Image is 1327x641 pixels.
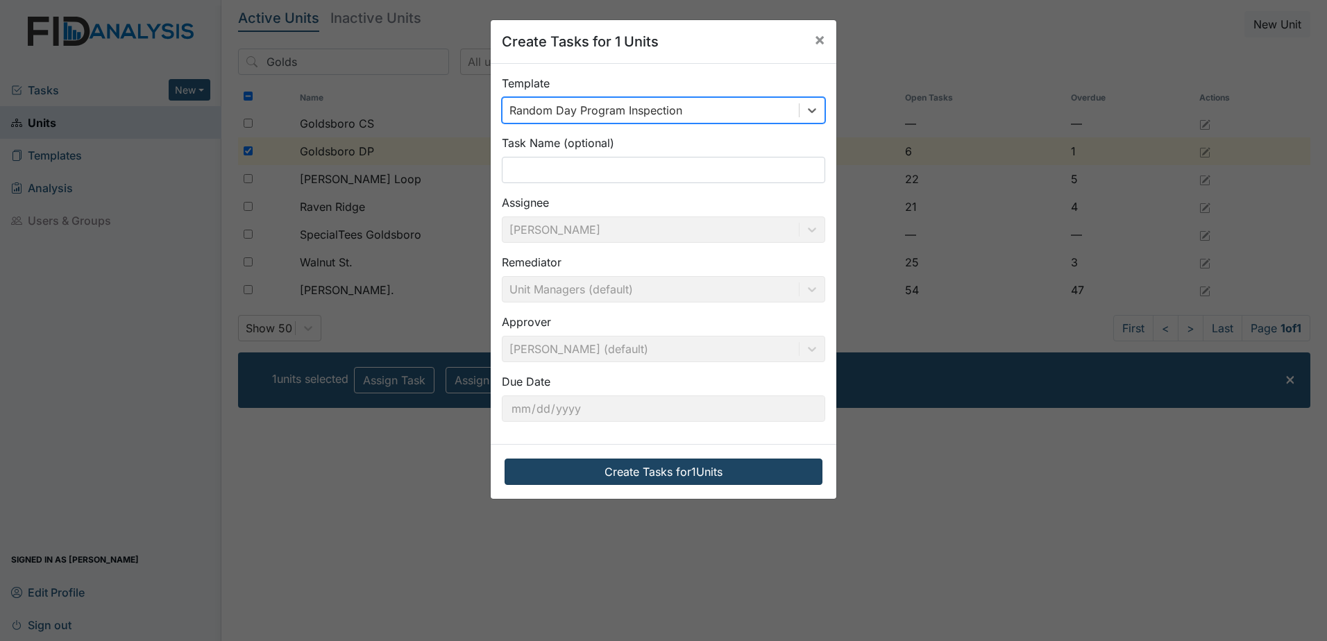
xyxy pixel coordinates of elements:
label: Assignee [502,194,549,211]
label: Task Name (optional) [502,135,614,151]
h5: Create Tasks for 1 Units [502,31,659,52]
label: Due Date [502,373,550,390]
label: Template [502,75,550,92]
div: Random Day Program Inspection [509,102,682,119]
label: Remediator [502,254,561,271]
span: × [814,29,825,49]
button: Close [803,20,836,59]
label: Approver [502,314,551,330]
button: Create Tasks for1Units [505,459,822,485]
